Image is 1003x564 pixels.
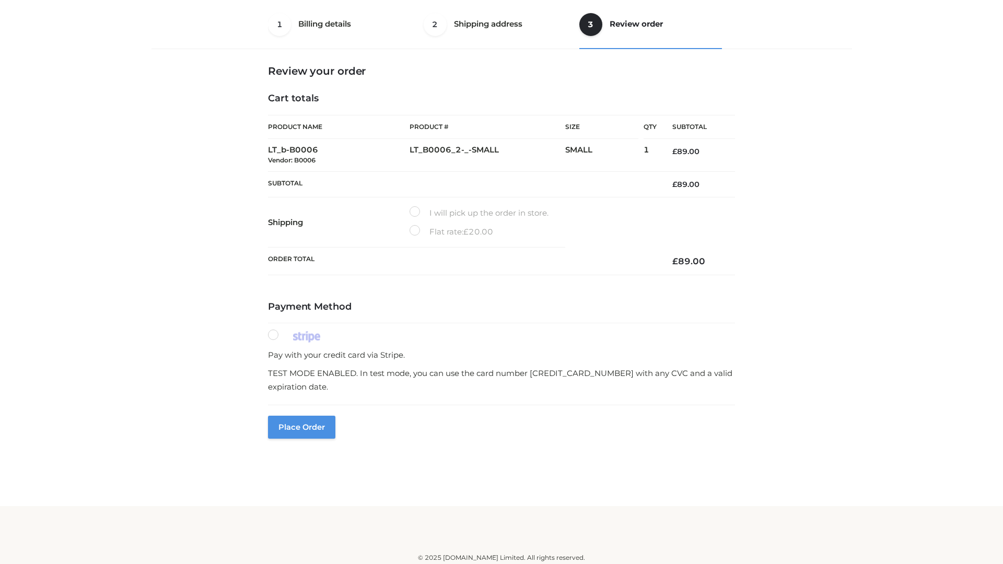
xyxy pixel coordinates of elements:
th: Subtotal [268,171,657,197]
td: LT_b-B0006 [268,139,410,172]
td: 1 [644,139,657,172]
h4: Payment Method [268,301,735,313]
bdi: 89.00 [672,147,699,156]
h3: Review your order [268,65,735,77]
button: Place order [268,416,335,439]
bdi: 89.00 [672,180,699,189]
label: Flat rate: [410,225,493,239]
td: LT_B0006_2-_-SMALL [410,139,565,172]
bdi: 89.00 [672,256,705,266]
small: Vendor: B0006 [268,156,316,164]
span: £ [672,180,677,189]
label: I will pick up the order in store. [410,206,549,220]
td: SMALL [565,139,644,172]
th: Shipping [268,197,410,248]
th: Subtotal [657,115,735,139]
h4: Cart totals [268,93,735,104]
th: Product Name [268,115,410,139]
div: © 2025 [DOMAIN_NAME] Limited. All rights reserved. [155,553,848,563]
bdi: 20.00 [463,227,493,237]
p: Pay with your credit card via Stripe. [268,348,735,362]
span: £ [672,256,678,266]
th: Order Total [268,248,657,275]
span: £ [672,147,677,156]
span: £ [463,227,469,237]
th: Size [565,115,638,139]
p: TEST MODE ENABLED. In test mode, you can use the card number [CREDIT_CARD_NUMBER] with any CVC an... [268,367,735,393]
th: Product # [410,115,565,139]
th: Qty [644,115,657,139]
